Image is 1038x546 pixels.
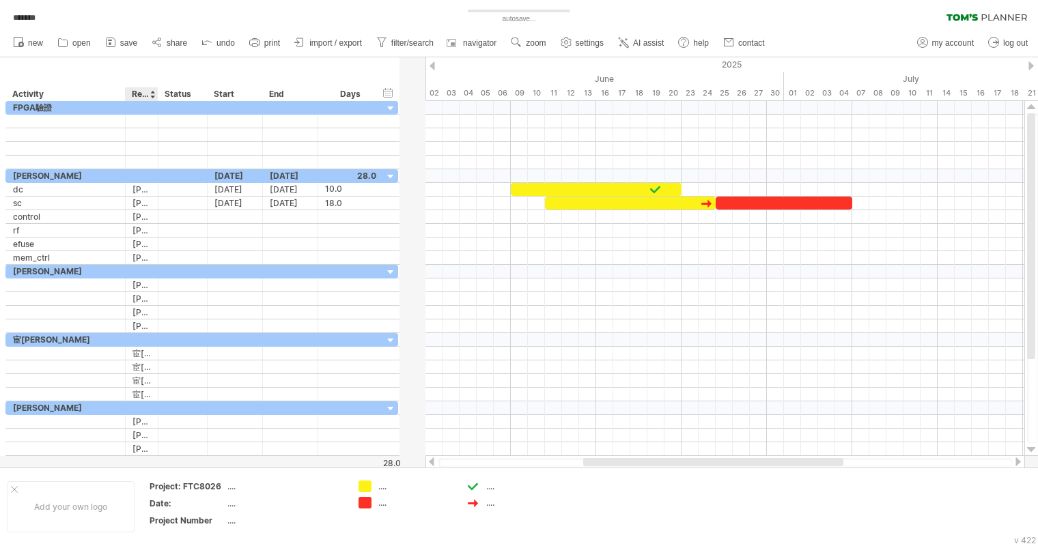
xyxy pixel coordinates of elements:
div: .... [378,497,453,508]
div: [PERSON_NAME] [132,197,151,210]
div: End [269,87,310,101]
div: [PERSON_NAME] [132,442,151,455]
span: navigator [463,38,496,48]
a: open [54,34,95,52]
div: Thursday, 5 June 2025 [477,86,494,100]
div: Project Number [150,515,225,526]
div: [DATE] [263,197,318,210]
div: Friday, 4 July 2025 [835,86,852,100]
div: .... [486,497,561,508]
a: my account [914,34,978,52]
div: Friday, 27 June 2025 [750,86,767,100]
div: .... [378,480,453,492]
div: [PERSON_NAME] [132,224,151,237]
a: share [148,34,191,52]
div: Friday, 13 June 2025 [579,86,596,100]
div: Days [318,87,382,101]
div: Thursday, 26 June 2025 [733,86,750,100]
div: June 2025 [425,72,784,86]
div: FPGA驗證 [13,101,118,114]
div: 宦[PERSON_NAME] [132,374,151,387]
div: Thursday, 19 June 2025 [647,86,664,100]
a: save [102,34,141,52]
div: [DATE] [263,169,318,182]
div: [PERSON_NAME] [132,306,151,319]
div: Thursday, 3 July 2025 [818,86,835,100]
div: Wednesday, 9 July 2025 [886,86,903,100]
div: Monday, 16 June 2025 [596,86,613,100]
div: Wednesday, 4 June 2025 [460,86,477,100]
div: Friday, 6 June 2025 [494,86,511,100]
div: 宦[PERSON_NAME] [132,388,151,401]
div: Tuesday, 10 June 2025 [528,86,545,100]
div: [PERSON_NAME] [132,429,151,442]
div: [DATE] [208,197,263,210]
div: Start [214,87,255,101]
div: Monday, 2 June 2025 [425,86,443,100]
div: [PERSON_NAME] [13,401,118,414]
div: Wednesday, 16 July 2025 [972,86,989,100]
span: filter/search [391,38,434,48]
div: Monday, 14 July 2025 [938,86,955,100]
div: v 422 [1014,535,1036,545]
span: undo [216,38,235,48]
div: 10.0 [325,183,376,196]
span: my account [932,38,974,48]
div: Wednesday, 11 June 2025 [545,86,562,100]
div: Monday, 23 June 2025 [682,86,699,100]
a: filter/search [373,34,438,52]
div: [PERSON_NAME] [13,169,118,182]
div: Monday, 30 June 2025 [767,86,784,100]
div: 宦[PERSON_NAME] [132,347,151,360]
a: import / export [291,34,366,52]
div: [PERSON_NAME] [132,319,151,332]
a: new [10,34,47,52]
div: [PERSON_NAME] [132,251,151,264]
span: AI assist [633,38,664,48]
div: Tuesday, 8 July 2025 [869,86,886,100]
div: 28.0 [342,458,401,468]
div: Status [165,87,199,101]
div: Monday, 7 July 2025 [852,86,869,100]
div: [DATE] [208,169,263,182]
div: Wednesday, 2 July 2025 [801,86,818,100]
div: Tuesday, 3 June 2025 [443,86,460,100]
div: dc [13,183,118,196]
div: .... [486,480,561,492]
span: open [72,38,91,48]
div: [PERSON_NAME] [132,210,151,223]
div: 宦[PERSON_NAME] [132,360,151,373]
span: share [167,38,187,48]
a: zoom [507,34,550,52]
div: mem_ctrl [13,251,118,264]
span: print [264,38,280,48]
span: settings [576,38,604,48]
div: Friday, 11 July 2025 [921,86,938,100]
div: .... [227,480,342,492]
div: Tuesday, 17 June 2025 [613,86,630,100]
div: Thursday, 10 July 2025 [903,86,921,100]
div: Thursday, 17 July 2025 [989,86,1006,100]
div: control [13,210,118,223]
div: [PERSON_NAME] [132,415,151,428]
div: .... [227,498,342,509]
div: [DATE] [263,183,318,196]
div: efuse [13,238,118,250]
div: Date: [150,498,225,509]
span: zoom [526,38,546,48]
div: [PERSON_NAME] [132,183,151,196]
div: Tuesday, 24 June 2025 [699,86,716,100]
div: Add your own logo [7,481,135,532]
a: print [246,34,284,52]
div: Tuesday, 15 July 2025 [955,86,972,100]
div: Activity [12,87,117,101]
div: Wednesday, 18 June 2025 [630,86,647,100]
div: 宦[PERSON_NAME] [13,333,118,346]
span: help [693,38,709,48]
span: new [28,38,43,48]
a: navigator [445,34,501,52]
div: Tuesday, 1 July 2025 [784,86,801,100]
span: import / export [309,38,362,48]
div: Resource [132,87,150,101]
div: Wednesday, 25 June 2025 [716,86,733,100]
